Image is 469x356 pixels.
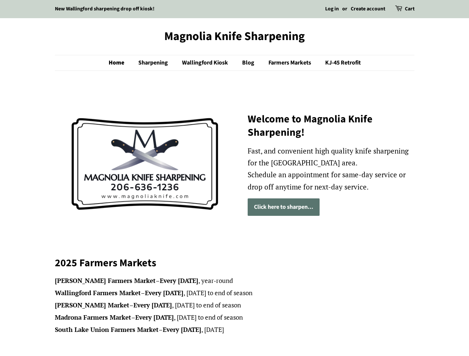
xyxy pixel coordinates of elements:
[109,55,132,70] a: Home
[55,325,159,334] strong: South Lake Union Farmers Market
[55,5,155,13] a: New Wallingford sharpening drop off kiosk!
[55,324,414,335] li: – , [DATE]
[237,55,262,70] a: Blog
[55,289,141,297] strong: Wallingford Farmers Market
[351,5,385,13] a: Create account
[135,313,174,322] strong: Every [DATE]
[160,276,198,285] strong: Every [DATE]
[248,198,320,216] a: Click here to sharpen...
[405,5,414,14] a: Cart
[55,312,414,323] li: – , [DATE] to end of season
[176,55,235,70] a: Wallingford Kiosk
[342,5,347,14] li: or
[55,300,414,311] li: – , [DATE] to end of season
[55,256,414,270] h2: 2025 Farmers Markets
[163,325,201,334] strong: Every [DATE]
[325,5,339,13] a: Log in
[133,55,175,70] a: Sharpening
[248,145,414,193] p: Fast, and convenient high quality knife sharpening for the [GEOGRAPHIC_DATA] area. Schedule an ap...
[55,288,414,299] li: – , [DATE] to end of season
[133,301,172,309] strong: Every [DATE]
[145,289,184,297] strong: Every [DATE]
[263,55,318,70] a: Farmers Markets
[55,276,414,286] li: – , year-round
[55,301,129,309] strong: [PERSON_NAME] Market
[55,313,131,322] strong: Madrona Farmers Market
[248,112,414,139] h2: Welcome to Magnolia Knife Sharpening!
[320,55,361,70] a: KJ-45 Retrofit
[55,276,156,285] strong: [PERSON_NAME] Farmers Market
[55,29,414,43] a: Magnolia Knife Sharpening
